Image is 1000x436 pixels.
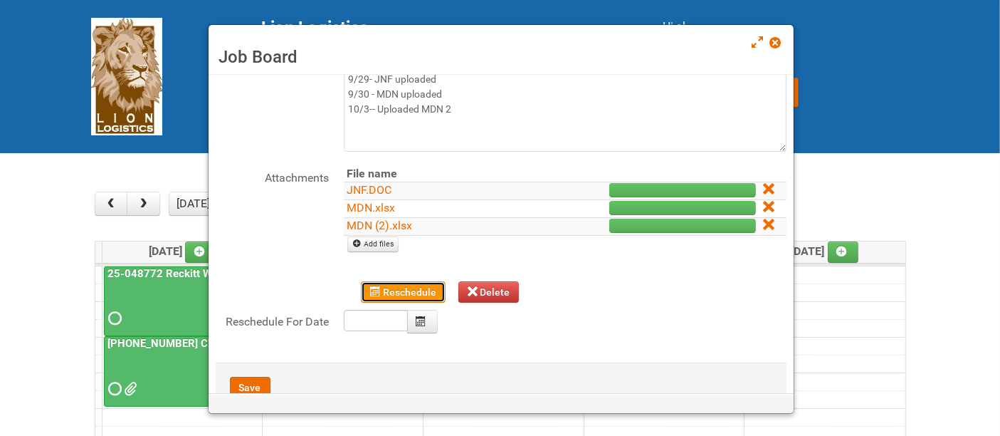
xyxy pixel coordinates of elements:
label: Reschedule For Date [216,310,330,331]
h3: Job Board [219,46,783,68]
a: 25-048772 Reckitt Wipes Stage 4 [104,266,258,337]
button: Delete [458,281,520,303]
span: [DATE] [149,244,216,258]
a: [PHONE_NUMBER] CTI PQB [PERSON_NAME] Real US [105,337,370,350]
div: Hi al, [663,18,910,35]
span: [DATE] [791,244,859,258]
button: [DATE] [169,192,217,216]
a: [PHONE_NUMBER] CTI PQB [PERSON_NAME] Real US [104,336,258,407]
div: [STREET_ADDRESS] [GEOGRAPHIC_DATA] tel: [PHONE_NUMBER] [262,18,628,119]
a: Add an event [828,242,859,263]
span: Lion Logistics [262,18,369,38]
span: 25-045890-01-07 - MDN 2.xlsx 25-045890-01-07 - JNF.DOC 25-045890-01-07 - MDN.xlsx [125,384,135,394]
span: Requested [109,384,119,394]
a: JNF.DOC [347,183,392,197]
button: Calendar [407,310,438,333]
a: Lion Logistics [91,69,162,83]
a: Add files [347,237,399,252]
button: Reschedule [361,281,446,303]
a: Add an event [185,242,216,263]
label: Attachments [216,166,330,187]
button: Save [230,377,270,398]
img: Lion Logistics [91,18,162,135]
th: File name [344,166,551,182]
span: Requested [109,313,119,323]
a: MDN.xlsx [347,201,396,214]
a: 25-048772 Reckitt Wipes Stage 4 [105,267,275,280]
textarea: estimated outgo 1608 9/29- JNF uploaded 9/30 - MDN uploaded 10/3-- Uploaded MDN 2 [344,52,786,152]
a: MDN (2).xlsx [347,219,413,232]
